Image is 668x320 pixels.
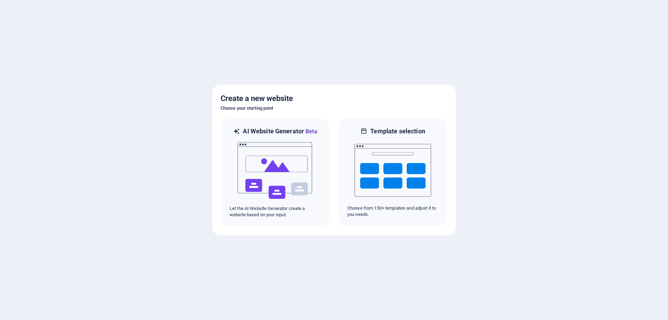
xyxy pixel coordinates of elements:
[221,118,330,227] div: AI Website GeneratorBetaaiLet the AI Website Generator create a website based on your input.
[347,205,438,218] p: Choose from 150+ templates and adjust it to you needs.
[221,104,447,112] h6: Choose your starting point
[243,127,317,136] h6: AI Website Generator
[237,136,313,205] img: ai
[370,127,425,135] h6: Template selection
[338,118,447,227] div: Template selectionChoose from 150+ templates and adjust it to you needs.
[230,205,321,218] p: Let the AI Website Generator create a website based on your input.
[304,128,317,135] span: Beta
[221,93,447,104] h5: Create a new website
